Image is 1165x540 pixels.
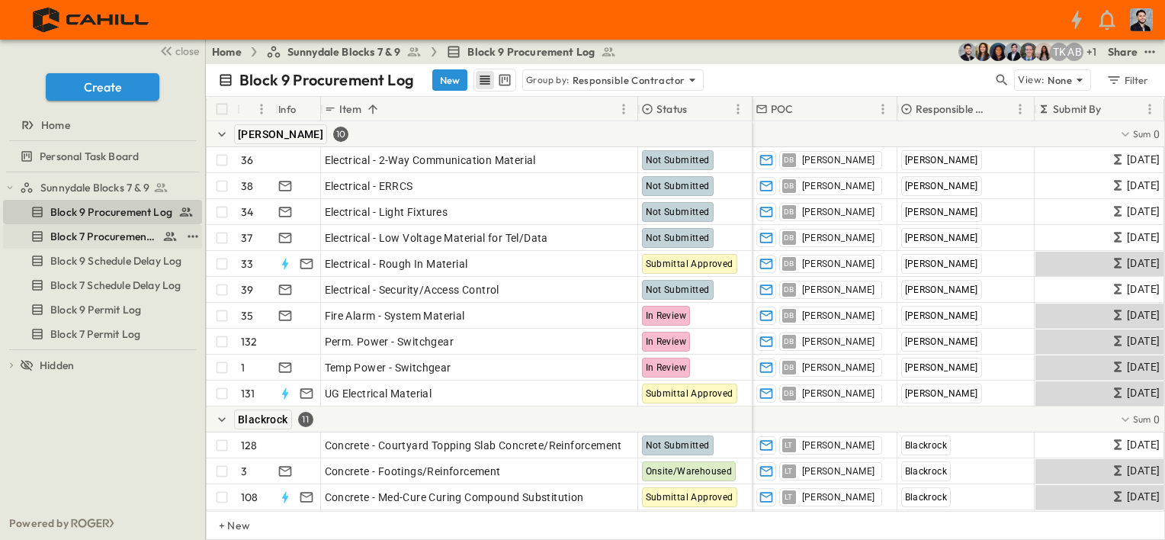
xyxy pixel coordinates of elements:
img: Kim Bowen (kbowen@cahill-sf.com) [974,43,992,61]
div: Teddy Khuong (tkhuong@guzmangc.com) [1050,43,1068,61]
span: [PERSON_NAME] [905,284,978,295]
span: DB [784,315,794,316]
p: + New [219,518,228,533]
img: Profile Picture [1130,8,1153,31]
a: Block 9 Procurement Log [446,44,616,59]
span: In Review [646,310,687,321]
div: Block 9 Schedule Delay Logtest [3,249,202,273]
span: Electrical - 2-Way Communication Material [325,153,536,168]
span: LT [785,445,793,445]
span: Not Submitted [646,207,710,217]
span: Electrical - Rough In Material [325,256,468,272]
span: Blackrock [905,440,948,451]
span: Concrete - Footings/Reinforcement [325,464,501,479]
span: Submittal Approved [646,388,733,399]
div: Andrew Barreto (abarreto@guzmangc.com) [1065,43,1083,61]
img: Mike Daly (mdaly@cahill-sf.com) [1004,43,1022,61]
button: Sort [797,101,814,117]
span: Home [41,117,70,133]
span: Not Submitted [646,181,710,191]
img: Raven Libunao (rlibunao@cahill-sf.com) [1035,43,1053,61]
div: Block 7 Procurement Logtest [3,224,202,249]
div: Info [278,88,297,130]
span: [DATE] [1127,488,1160,506]
span: [PERSON_NAME] [802,465,875,477]
span: Submittal Approved [646,259,733,269]
span: Block 7 Procurement Log [50,229,156,244]
span: Onsite/Warehoused [646,466,733,477]
p: 108 [241,490,258,505]
div: Block 7 Permit Logtest [3,322,202,346]
span: [PERSON_NAME] [905,310,978,321]
span: [DATE] [1127,255,1160,272]
span: [PERSON_NAME] [905,362,978,373]
span: [PERSON_NAME] [905,181,978,191]
span: [PERSON_NAME] [802,232,875,244]
a: Home [3,114,199,136]
span: [DATE] [1127,281,1160,298]
div: Share [1108,44,1138,59]
span: Sunnydale Blocks 7 & 9 [287,44,401,59]
span: DB [784,185,794,186]
span: Block 7 Permit Log [50,326,140,342]
button: Menu [874,100,892,118]
p: POC [771,101,794,117]
div: Block 9 Permit Logtest [3,297,202,322]
a: Block 9 Permit Log [3,299,199,320]
p: 3 [241,464,247,479]
span: [DATE] [1127,203,1160,220]
span: [PERSON_NAME] [802,439,875,452]
span: Perm. Power - Switchgear [325,334,454,349]
div: Block 9 Procurement Logtest [3,200,202,224]
span: [PERSON_NAME] [905,155,978,166]
span: Blackrock [905,466,948,477]
p: 35 [241,308,253,323]
span: Electrical - ERRCS [325,178,413,194]
span: Concrete - Med-Cure Curing Compound Substitution [325,490,584,505]
span: [PERSON_NAME] [905,388,978,399]
span: In Review [646,362,687,373]
div: 10 [333,127,348,142]
span: [DATE] [1127,384,1160,402]
span: Concrete - Courtyard Topping Slab Concrete/Reinforcement [325,438,622,453]
span: 0 [1154,127,1160,142]
span: [PERSON_NAME] [905,336,978,347]
span: [DATE] [1127,462,1160,480]
span: [PERSON_NAME] [802,206,875,218]
button: Menu [1011,100,1029,118]
img: Olivia Khan (okhan@cahill-sf.com) [989,43,1007,61]
span: [PERSON_NAME] [905,207,978,217]
p: Sum [1133,413,1151,426]
p: Submit By [1053,101,1102,117]
button: Sort [994,101,1011,117]
span: [PERSON_NAME] [802,284,875,296]
a: Block 7 Schedule Delay Log [3,275,199,296]
div: Personal Task Boardtest [3,144,202,169]
p: 39 [241,282,253,297]
span: LT [785,497,793,497]
span: Electrical - Light Fixtures [325,204,448,220]
p: Responsible Contractor [573,72,685,88]
button: Sort [690,101,707,117]
span: [DATE] [1127,333,1160,350]
span: Hidden [40,358,74,373]
p: 131 [241,386,255,401]
button: Filter [1100,69,1153,91]
span: [PERSON_NAME] [802,310,875,322]
span: In Review [646,336,687,347]
div: Filter [1106,72,1149,88]
button: row view [476,71,494,89]
p: None [1048,72,1072,88]
button: Sort [364,101,381,117]
span: Electrical - Low Voltage Material for Tel/Data [325,230,548,246]
span: Not Submitted [646,233,710,243]
img: Jared Salin (jsalin@cahill-sf.com) [1019,43,1038,61]
a: Home [212,44,242,59]
p: 37 [241,230,252,246]
span: [DATE] [1127,436,1160,454]
span: [DATE] [1127,151,1160,169]
span: [PERSON_NAME] [238,128,323,140]
span: Temp Power - Switchgear [325,360,451,375]
div: Block 7 Schedule Delay Logtest [3,273,202,297]
span: Block 9 Permit Log [50,302,141,317]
